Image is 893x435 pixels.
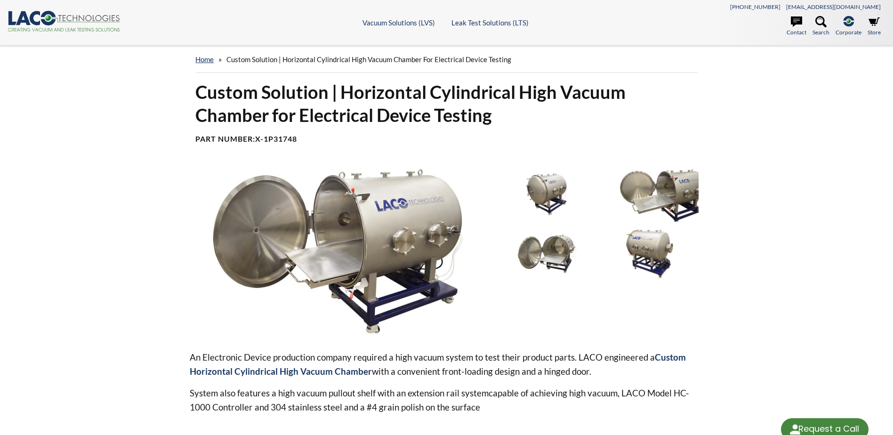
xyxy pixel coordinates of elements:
img: Custom Solution | Horizontal Cylindrical High Vacuum Chamber, front angled view [498,167,596,222]
b: X-1P31748 [255,134,297,143]
h4: Part Number: [195,134,697,144]
img: Custom Solution | Horizontal Cylindrical High Vacuum Chamber, side shelf view [190,167,490,335]
span: igh vacuum pullout shelf with an extension rail system [283,387,489,398]
a: [PHONE_NUMBER] [730,3,780,10]
a: home [195,55,214,64]
h1: Custom Solution | Horizontal Cylindrical High Vacuum Chamber for Electrical Device Testing [195,81,697,127]
a: Leak Test Solutions (LTS) [451,18,529,27]
span: Custom Solution | Horizontal Cylindrical High Vacuum Chamber for Electrical Device Testing [226,55,511,64]
div: » [195,46,697,73]
p: An Electronic Device production company required a high vacuum system to test their product parts... [190,350,703,379]
a: Search [813,16,829,37]
img: Custom Solution | Horizontal Cylindrical High Vacuum Chamber, rear angled view [601,226,699,282]
img: Custom Solution | Horizontal Cylindrical High Vacuum Chamber, front shelf view [498,226,596,282]
img: Custom Solution | Horizontal Cylindrical High Vacuum Chamber, pullout shelf [601,167,699,222]
a: Vacuum Solutions (LVS) [362,18,435,27]
a: Store [868,16,881,37]
span: with a convenient front-loading design and a hinged door. [372,366,591,377]
span: Corporate [836,28,861,37]
a: Contact [787,16,806,37]
span: System also features a h [190,387,283,398]
a: [EMAIL_ADDRESS][DOMAIN_NAME] [786,3,881,10]
p: capable of achieving high vacuum, LACO Model HC-1000 Controller and 304 stainless steel and a #4 ... [190,386,703,414]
